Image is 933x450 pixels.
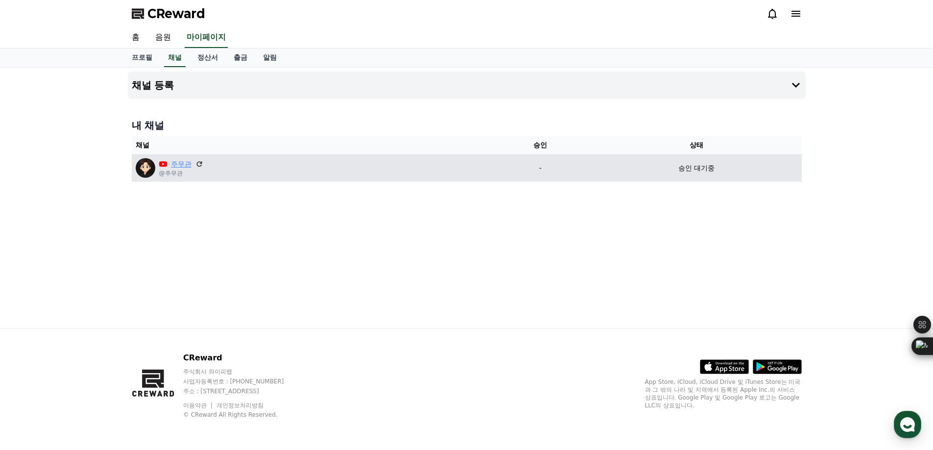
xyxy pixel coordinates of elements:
[124,27,147,48] a: 홈
[183,378,303,385] p: 사업자등록번호 : [PHONE_NUMBER]
[226,48,255,67] a: 출금
[151,325,163,333] span: 설정
[183,402,214,409] a: 이용약관
[147,6,205,22] span: CReward
[136,158,155,178] img: 주무관
[124,48,160,67] a: 프로필
[190,48,226,67] a: 정산서
[183,387,303,395] p: 주소 : [STREET_ADDRESS]
[132,118,802,132] h4: 내 채널
[183,368,303,376] p: 주식회사 와이피랩
[183,352,303,364] p: CReward
[645,378,802,409] p: App Store, iCloud, iCloud Drive 및 iTunes Store는 미국과 그 밖의 나라 및 지역에서 등록된 Apple Inc.의 서비스 상표입니다. Goo...
[255,48,285,67] a: 알림
[216,402,263,409] a: 개인정보처리방침
[90,326,101,333] span: 대화
[185,27,228,48] a: 마이페이지
[132,80,174,91] h4: 채널 등록
[147,27,179,48] a: 음원
[678,163,715,173] p: 승인 대기중
[3,310,65,335] a: 홈
[183,411,303,419] p: © CReward All Rights Reserved.
[164,48,186,67] a: 채널
[128,71,806,99] button: 채널 등록
[132,136,489,154] th: 채널
[31,325,37,333] span: 홈
[493,163,588,173] p: -
[126,310,188,335] a: 설정
[65,310,126,335] a: 대화
[592,136,802,154] th: 상태
[132,6,205,22] a: CReward
[159,169,203,177] p: @주무관
[489,136,592,154] th: 승인
[171,159,191,169] a: 주무관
